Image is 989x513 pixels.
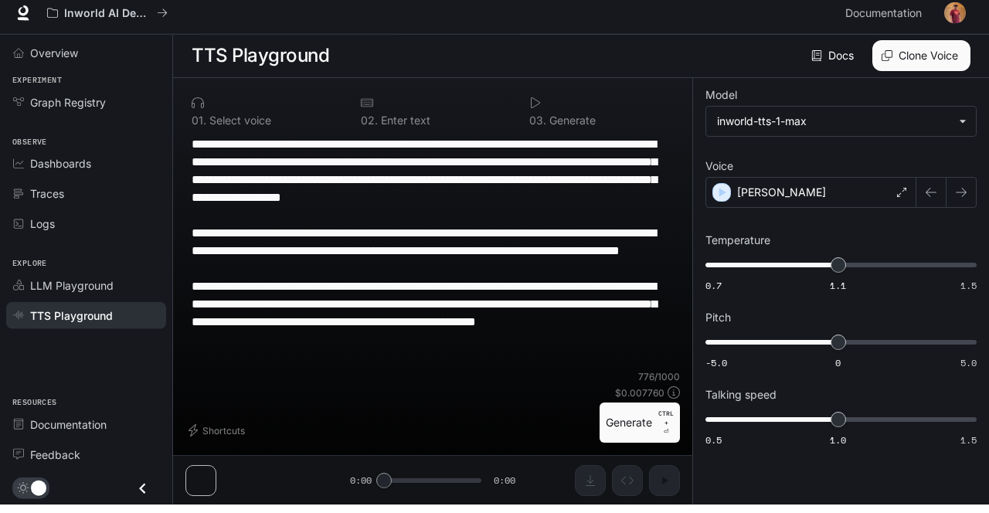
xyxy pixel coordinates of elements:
span: 1.5 [960,442,977,455]
button: GenerateCTRL +⏎ [600,411,680,451]
span: 1.1 [830,287,846,301]
button: Shortcuts [185,426,251,451]
p: Voice [705,169,733,180]
button: Clone Voice [872,49,970,80]
p: 0 2 . [361,124,378,134]
span: 0.5 [705,442,722,455]
span: Graph Registry [30,103,106,119]
h1: TTS Playground [192,49,329,80]
p: CTRL + [658,417,674,436]
span: 1.5 [960,287,977,301]
span: -5.0 [705,365,727,378]
p: Inworld AI Demos [64,15,151,29]
button: All workspaces [40,6,175,37]
span: Feedback [30,455,80,471]
a: Graph Registry [6,97,166,124]
span: Logs [30,224,55,240]
span: Dashboards [30,164,91,180]
a: Feedback [6,450,166,477]
span: Traces [30,194,64,210]
a: Docs [808,49,860,80]
span: 0 [835,365,841,378]
p: Enter text [378,124,430,134]
div: inworld-tts-1-max [717,122,951,138]
span: LLM Playground [30,286,114,302]
a: Documentation [6,420,166,447]
p: Pitch [705,321,731,331]
span: Documentation [30,425,107,441]
span: 5.0 [960,365,977,378]
p: Temperature [705,243,770,254]
p: ⏎ [658,417,674,445]
span: Documentation [845,12,922,32]
button: User avatar [940,6,970,37]
span: Overview [30,53,78,70]
span: 0.7 [705,287,722,301]
a: Documentation [839,6,933,37]
p: Model [705,98,737,109]
p: $ 0.007760 [615,395,664,408]
a: Traces [6,189,166,216]
a: Logs [6,219,166,246]
p: [PERSON_NAME] [737,193,826,209]
button: Close drawer [125,481,160,513]
p: 0 1 . [192,124,206,134]
span: Dark mode toggle [31,488,46,505]
span: TTS Playground [30,316,113,332]
p: 0 3 . [529,124,546,134]
a: TTS Playground [6,311,166,338]
a: LLM Playground [6,280,166,307]
a: Overview [6,48,166,75]
img: User avatar [944,11,966,32]
a: Dashboards [6,158,166,185]
p: Select voice [206,124,271,134]
span: 1.0 [830,442,846,455]
p: Talking speed [705,398,777,409]
p: Generate [546,124,596,134]
div: inworld-tts-1-max [706,115,976,144]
